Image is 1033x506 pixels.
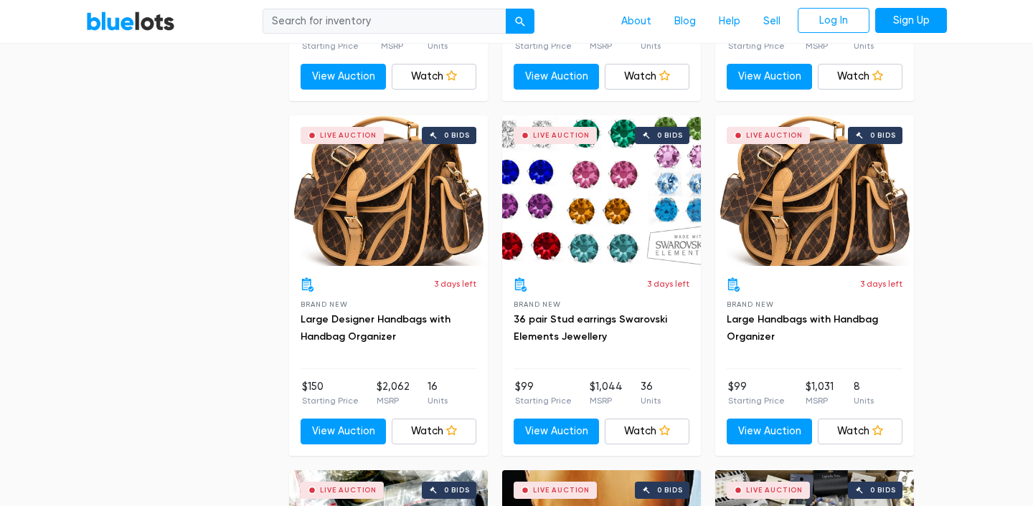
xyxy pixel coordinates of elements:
[515,394,572,407] p: Starting Price
[657,487,683,494] div: 0 bids
[605,419,690,444] a: Watch
[263,9,506,34] input: Search for inventory
[514,419,599,444] a: View Auction
[377,379,410,408] li: $2,062
[752,8,792,35] a: Sell
[647,277,689,290] p: 3 days left
[870,132,896,139] div: 0 bids
[818,64,903,90] a: Watch
[428,379,448,408] li: 16
[728,39,785,52] p: Starting Price
[428,394,448,407] p: Units
[301,313,451,343] a: Large Designer Handbags with Handbag Organizer
[657,132,683,139] div: 0 bids
[302,39,359,52] p: Starting Price
[514,313,667,343] a: 36 pair Stud earrings Swarovski Elements Jewellery
[854,394,874,407] p: Units
[302,379,359,408] li: $150
[707,8,752,35] a: Help
[86,11,175,32] a: BlueLots
[818,419,903,444] a: Watch
[590,379,623,408] li: $1,044
[806,39,834,52] p: MSRP
[514,300,560,308] span: Brand New
[515,39,572,52] p: Starting Price
[320,132,377,139] div: Live Auction
[533,132,590,139] div: Live Auction
[854,379,874,408] li: 8
[727,313,878,343] a: Large Handbags with Handbag Organizer
[533,487,590,494] div: Live Auction
[502,115,701,266] a: Live Auction 0 bids
[377,394,410,407] p: MSRP
[590,39,623,52] p: MSRP
[381,39,406,52] p: MSRP
[854,39,874,52] p: Units
[320,487,377,494] div: Live Auction
[289,115,488,266] a: Live Auction 0 bids
[746,487,803,494] div: Live Auction
[515,379,572,408] li: $99
[798,8,869,34] a: Log In
[444,487,470,494] div: 0 bids
[392,419,477,444] a: Watch
[715,115,914,266] a: Live Auction 0 bids
[301,300,347,308] span: Brand New
[727,64,812,90] a: View Auction
[870,487,896,494] div: 0 bids
[641,394,661,407] p: Units
[641,379,661,408] li: 36
[727,419,812,444] a: View Auction
[806,379,834,408] li: $1,031
[590,394,623,407] p: MSRP
[875,8,947,34] a: Sign Up
[746,132,803,139] div: Live Auction
[428,39,448,52] p: Units
[301,419,386,444] a: View Auction
[302,394,359,407] p: Starting Price
[806,394,834,407] p: MSRP
[860,277,902,290] p: 3 days left
[641,39,661,52] p: Units
[444,132,470,139] div: 0 bids
[663,8,707,35] a: Blog
[727,300,773,308] span: Brand New
[728,394,785,407] p: Starting Price
[728,379,785,408] li: $99
[514,64,599,90] a: View Auction
[610,8,663,35] a: About
[392,64,477,90] a: Watch
[301,64,386,90] a: View Auction
[434,277,476,290] p: 3 days left
[605,64,690,90] a: Watch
